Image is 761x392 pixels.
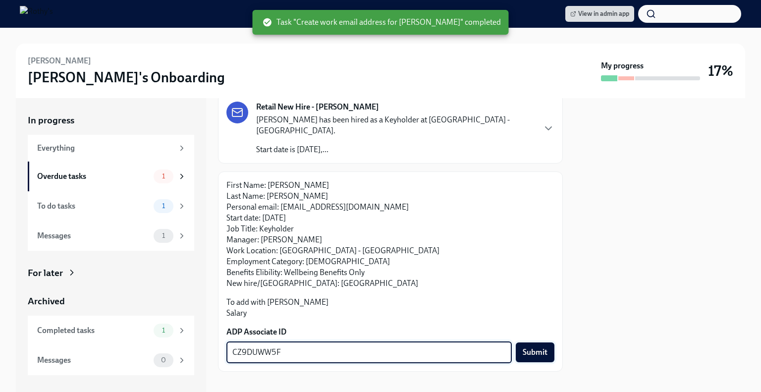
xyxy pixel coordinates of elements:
div: Messages [37,355,150,366]
div: To do tasks [37,201,150,212]
a: Archived [28,295,194,308]
span: 1 [156,202,171,210]
div: Completed tasks [37,325,150,336]
span: 1 [156,172,171,180]
strong: Retail New Hire - [PERSON_NAME] [256,102,379,112]
a: Messages1 [28,221,194,251]
div: Messages [37,230,150,241]
h3: 17% [708,62,733,80]
span: Task "Create work email address for [PERSON_NAME]" completed [263,17,501,28]
a: Everything [28,135,194,162]
span: 0 [155,356,172,364]
h6: [PERSON_NAME] [28,56,91,66]
a: Completed tasks1 [28,316,194,345]
span: 1 [156,232,171,239]
a: Messages0 [28,345,194,375]
img: Rothy's [20,6,53,22]
a: For later [28,267,194,280]
p: To add with [PERSON_NAME] Salary [226,297,554,319]
span: 1 [156,327,171,334]
button: Submit [516,342,554,362]
a: To do tasks1 [28,191,194,221]
div: Everything [37,143,173,154]
a: View in admin app [565,6,634,22]
p: Start date is [DATE],... [256,144,535,155]
label: ADP Associate ID [226,327,554,337]
h3: [PERSON_NAME]'s Onboarding [28,68,225,86]
p: [PERSON_NAME] has been hired as a Keyholder at [GEOGRAPHIC_DATA] - [GEOGRAPHIC_DATA]. [256,114,535,136]
div: Overdue tasks [37,171,150,182]
div: For later [28,267,63,280]
textarea: CZ9DUWW5F [232,346,506,358]
a: In progress [28,114,194,127]
span: View in admin app [570,9,629,19]
a: Overdue tasks1 [28,162,194,191]
p: First Name: [PERSON_NAME] Last Name: [PERSON_NAME] Personal email: [EMAIL_ADDRESS][DOMAIN_NAME] S... [226,180,554,289]
strong: My progress [601,60,644,71]
span: Submit [523,347,547,357]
